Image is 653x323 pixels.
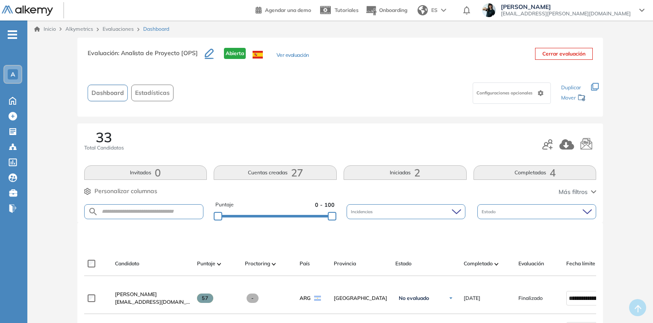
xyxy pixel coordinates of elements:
[65,26,93,32] span: Alkymetrics
[501,3,631,10] span: [PERSON_NAME]
[518,260,544,267] span: Evaluación
[115,260,139,267] span: Candidato
[224,48,246,59] span: Abierta
[379,7,407,13] span: Onboarding
[501,10,631,17] span: [EMAIL_ADDRESS][PERSON_NAME][DOMAIN_NAME]
[418,5,428,15] img: world
[253,51,263,59] img: ESP
[214,165,337,180] button: Cuentas creadas27
[431,6,438,14] span: ES
[88,48,205,66] h3: Evaluación
[464,260,493,267] span: Completado
[84,165,207,180] button: Invitados0
[91,88,124,97] span: Dashboard
[365,1,407,20] button: Onboarding
[300,260,310,267] span: País
[131,85,174,101] button: Estadísticas
[197,260,215,267] span: Puntaje
[34,25,56,33] a: Inicio
[118,49,198,57] span: : Analista de Proyecto [OPS]
[300,294,311,302] span: ARG
[334,260,356,267] span: Provincia
[96,130,112,144] span: 33
[2,6,53,16] img: Logo
[217,263,221,265] img: [missing "en.ARROW_ALT" translation]
[561,84,581,91] span: Duplicar
[143,25,169,33] span: Dashboard
[265,7,311,13] span: Agendar una demo
[334,294,388,302] span: [GEOGRAPHIC_DATA]
[84,187,157,196] button: Personalizar columnas
[399,295,429,302] span: No evaluado
[477,204,596,219] div: Estado
[8,34,17,35] i: -
[276,51,309,60] button: Ver evaluación
[351,208,374,215] span: Incidencias
[448,296,453,301] img: Ícono de flecha
[482,208,497,215] span: Estado
[272,263,276,265] img: [missing "en.ARROW_ALT" translation]
[84,144,124,152] span: Total Candidatos
[347,204,465,219] div: Incidencias
[247,294,259,303] span: -
[518,294,543,302] span: Finalizado
[315,201,335,209] span: 0 - 100
[314,296,321,301] img: ARG
[335,7,359,13] span: Tutoriales
[94,187,157,196] span: Personalizar columnas
[197,294,214,303] span: 57
[115,298,190,306] span: [EMAIL_ADDRESS][DOMAIN_NAME]
[473,82,551,104] div: Configuraciones opcionales
[464,294,480,302] span: [DATE]
[88,206,98,217] img: SEARCH_ALT
[474,165,597,180] button: Completadas4
[135,88,170,97] span: Estadísticas
[566,260,595,267] span: Fecha límite
[11,71,15,78] span: A
[215,201,234,209] span: Puntaje
[561,91,586,106] div: Mover
[115,291,190,298] a: [PERSON_NAME]
[245,260,270,267] span: Proctoring
[535,48,593,60] button: Cerrar evaluación
[559,188,588,197] span: Más filtros
[494,263,499,265] img: [missing "en.ARROW_ALT" translation]
[441,9,446,12] img: arrow
[559,188,596,197] button: Más filtros
[256,4,311,15] a: Agendar una demo
[395,260,412,267] span: Estado
[103,26,134,32] a: Evaluaciones
[344,165,467,180] button: Iniciadas2
[477,90,534,96] span: Configuraciones opcionales
[115,291,157,297] span: [PERSON_NAME]
[88,85,128,101] button: Dashboard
